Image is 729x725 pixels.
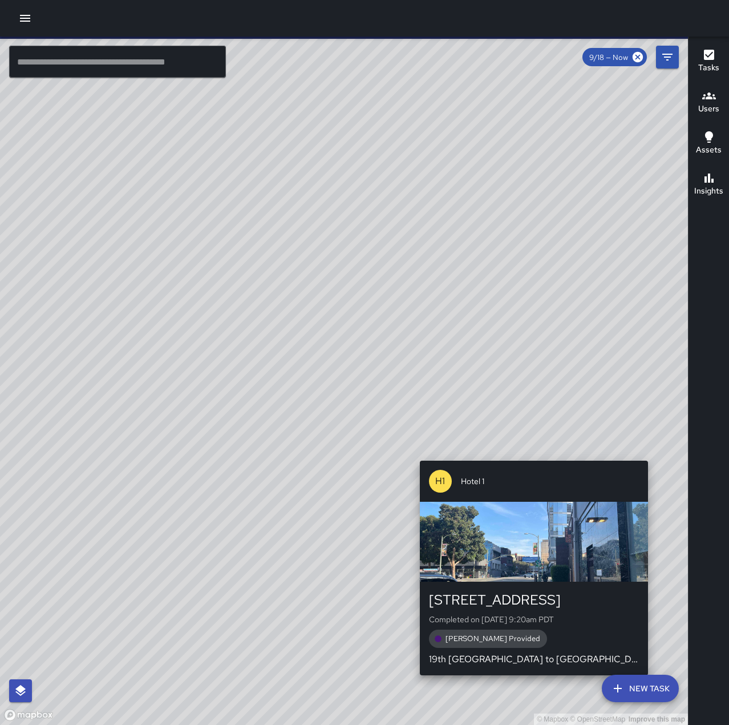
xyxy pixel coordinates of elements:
p: Completed on [DATE] 9:20am PDT [429,614,639,625]
button: Filters [656,46,679,69]
button: Assets [688,123,729,164]
span: 9/18 — Now [582,53,635,62]
h6: Tasks [698,62,719,74]
button: New Task [602,675,679,702]
span: [PERSON_NAME] Provided [439,634,547,643]
h6: Assets [696,144,722,156]
button: Insights [688,164,729,206]
button: H1Hotel 1[STREET_ADDRESS]Completed on [DATE] 9:20am PDT[PERSON_NAME] Provided19th [GEOGRAPHIC_DAT... [420,461,648,675]
div: [STREET_ADDRESS] [429,591,639,609]
h6: Users [698,103,719,115]
button: Tasks [688,41,729,82]
p: H1 [435,474,445,488]
span: Hotel 1 [461,476,639,487]
div: 9/18 — Now [582,48,647,66]
p: 19th [GEOGRAPHIC_DATA] to [GEOGRAPHIC_DATA] [429,652,639,666]
button: Users [688,82,729,123]
h6: Insights [694,185,723,198]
